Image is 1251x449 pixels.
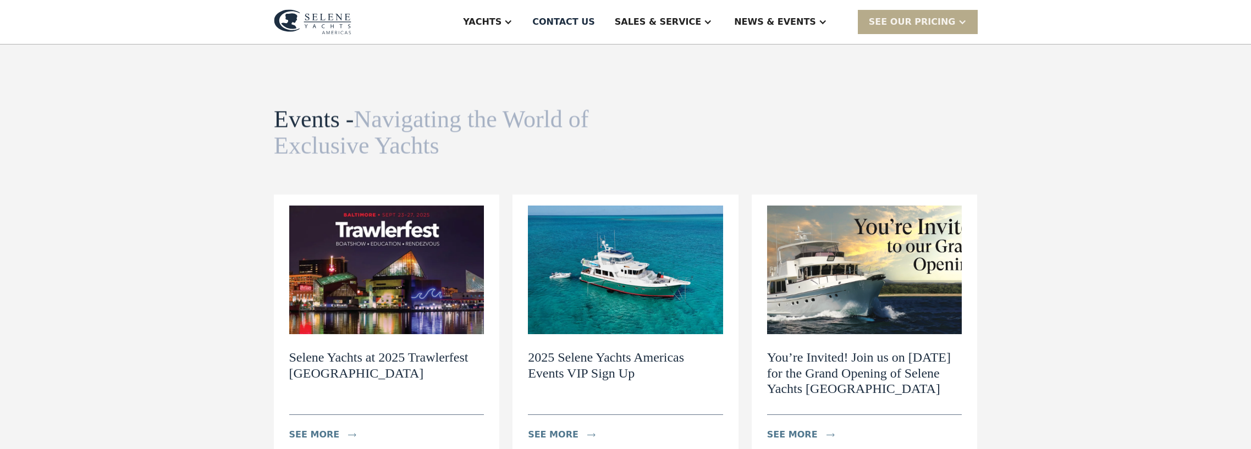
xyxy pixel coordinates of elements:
[289,350,484,381] h2: Selene Yachts at 2025 Trawlerfest [GEOGRAPHIC_DATA]
[767,428,818,441] div: see more
[767,350,962,397] h2: You’re Invited! Join us on [DATE] for the Grand Opening of Selene Yachts [GEOGRAPHIC_DATA]
[274,9,351,35] img: logo
[615,15,701,29] div: Sales & Service
[289,428,340,441] div: see more
[274,106,592,159] h1: Events -
[869,15,956,29] div: SEE Our Pricing
[734,15,816,29] div: News & EVENTS
[348,433,356,437] img: icon
[532,15,595,29] div: Contact US
[826,433,835,437] img: icon
[274,106,588,159] span: Navigating the World of Exclusive Yachts
[858,10,978,34] div: SEE Our Pricing
[528,350,723,381] h2: 2025 Selene Yachts Americas Events VIP Sign Up
[463,15,501,29] div: Yachts
[528,428,578,441] div: see more
[587,433,596,437] img: icon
